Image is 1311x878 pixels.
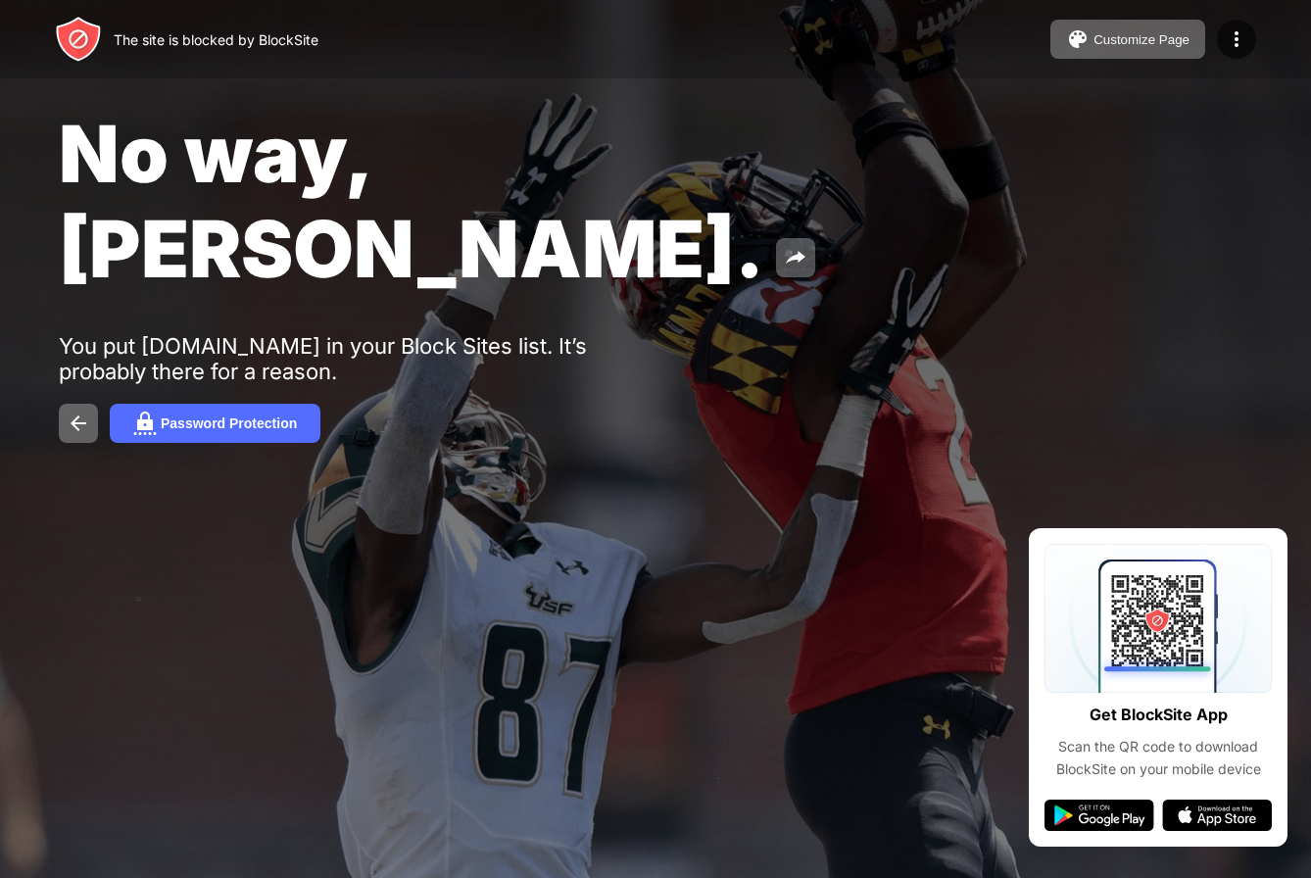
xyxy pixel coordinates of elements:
button: Customize Page [1050,20,1205,59]
span: No way, [PERSON_NAME]. [59,106,764,296]
img: share.svg [784,246,807,269]
img: menu-icon.svg [1225,27,1248,51]
button: Password Protection [110,404,320,443]
div: The site is blocked by BlockSite [114,31,318,48]
div: You put [DOMAIN_NAME] in your Block Sites list. It’s probably there for a reason. [59,333,664,384]
img: header-logo.svg [55,16,102,63]
img: back.svg [67,412,90,435]
img: qrcode.svg [1044,544,1272,693]
img: pallet.svg [1066,27,1090,51]
div: Password Protection [161,415,297,431]
img: password.svg [133,412,157,435]
div: Scan the QR code to download BlockSite on your mobile device [1044,736,1272,780]
div: Customize Page [1093,32,1190,47]
img: app-store.svg [1162,800,1272,831]
img: google-play.svg [1044,800,1154,831]
div: Get BlockSite App [1090,701,1228,729]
